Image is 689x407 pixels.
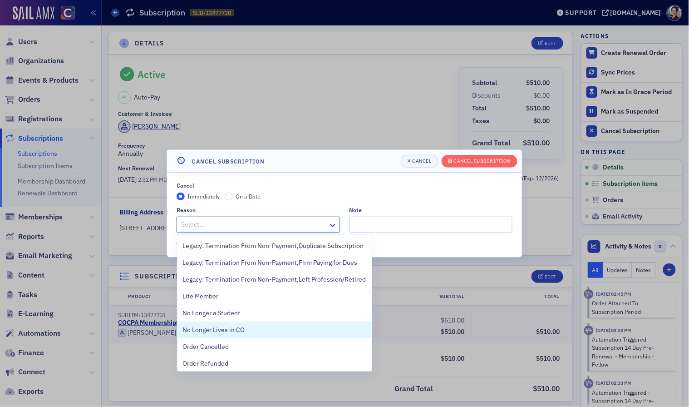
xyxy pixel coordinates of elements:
[177,207,196,213] div: Reason
[192,157,265,165] h4: Cancel Subscription
[401,155,438,168] button: Cancel
[183,292,219,301] span: Life Member
[183,342,229,352] span: Order Cancelled
[188,193,220,200] span: Immediately
[225,193,233,201] input: On a Date
[454,159,511,164] div: Cancel Subscription
[183,275,366,284] span: Legacy: Termination From Non-Payment,Left Profession/Retired
[413,159,432,164] div: Cancel
[183,359,229,368] span: Order Refunded
[183,258,358,268] span: Legacy: Termination From Non-Payment,Firm Paying for Dues
[236,193,261,200] span: On a Date
[349,207,362,213] div: Note
[442,155,517,168] button: Cancel Subscription
[183,325,245,335] span: No Longer Lives in CO
[177,193,185,201] input: Immediately
[183,308,241,318] span: No Longer a Student
[183,241,364,251] span: Legacy: Termination From Non-Payment,Duplicate Subscription
[177,182,194,189] div: Cancel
